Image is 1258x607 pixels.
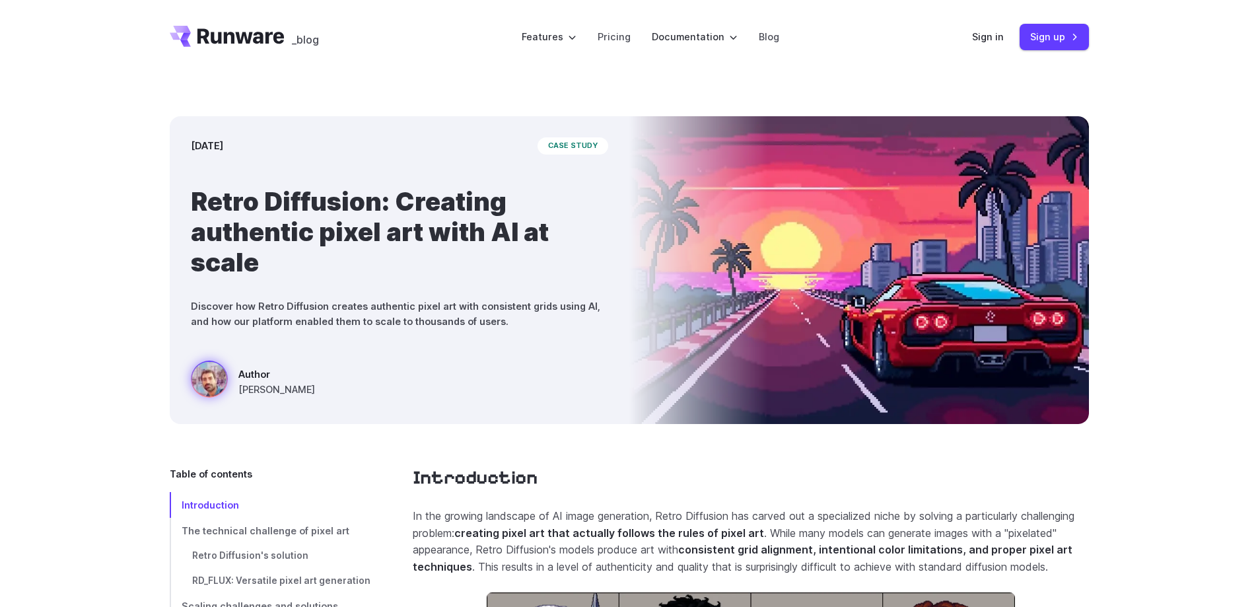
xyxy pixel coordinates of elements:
[522,29,577,44] label: Features
[170,492,370,518] a: Introduction
[192,550,308,561] span: Retro Diffusion's solution
[191,138,223,153] time: [DATE]
[238,367,315,382] span: Author
[292,26,319,47] a: _blog
[1020,24,1089,50] a: Sign up
[652,29,738,44] label: Documentation
[170,544,370,569] a: Retro Diffusion's solution
[759,29,779,44] a: Blog
[191,299,608,329] p: Discover how Retro Diffusion creates authentic pixel art with consistent grids using AI, and how ...
[413,466,538,489] a: Introduction
[454,526,764,540] strong: creating pixel art that actually follows the rules of pixel art
[191,186,608,277] h1: Retro Diffusion: Creating authentic pixel art with AI at scale
[170,26,285,47] a: Go to /
[413,508,1089,575] p: In the growing landscape of AI image generation, Retro Diffusion has carved out a specialized nic...
[170,518,370,544] a: The technical challenge of pixel art
[629,116,1089,424] img: a red sports car on a futuristic highway with a sunset and city skyline in the background, styled...
[170,466,252,482] span: Table of contents
[292,34,319,45] span: _blog
[191,361,315,403] a: a red sports car on a futuristic highway with a sunset and city skyline in the background, styled...
[170,569,370,594] a: RD_FLUX: Versatile pixel art generation
[192,575,370,586] span: RD_FLUX: Versatile pixel art generation
[538,137,608,155] span: case study
[182,499,239,511] span: Introduction
[182,525,349,536] span: The technical challenge of pixel art
[413,543,1072,573] strong: consistent grid alignment, intentional color limitations, and proper pixel art techniques
[972,29,1004,44] a: Sign in
[598,29,631,44] a: Pricing
[238,382,315,397] span: [PERSON_NAME]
